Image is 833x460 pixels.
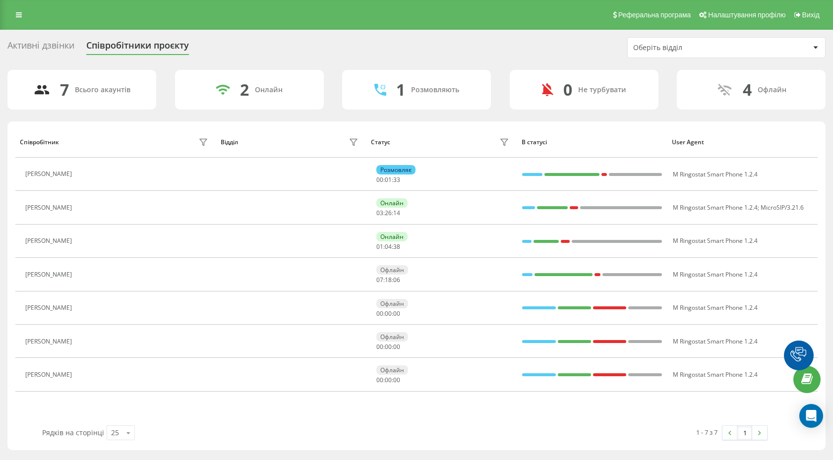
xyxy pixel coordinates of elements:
div: [PERSON_NAME] [25,271,74,278]
span: 00 [385,343,392,351]
span: 38 [393,242,400,251]
span: Вихід [802,11,820,19]
span: 00 [393,376,400,384]
span: M Ringostat Smart Phone 1.2.4 [673,370,758,379]
div: : : [376,377,400,384]
div: 4 [743,80,752,99]
span: Рядків на сторінці [42,428,104,437]
div: [PERSON_NAME] [25,304,74,311]
div: [PERSON_NAME] [25,371,74,378]
div: : : [376,344,400,350]
div: : : [376,210,400,217]
div: Розмовляє [376,165,416,174]
div: [PERSON_NAME] [25,338,74,345]
div: Open Intercom Messenger [799,404,823,428]
div: Онлайн [255,86,283,94]
div: Всього акаунтів [75,86,130,94]
div: Співробітники проєкту [86,40,189,56]
span: 33 [393,175,400,184]
div: [PERSON_NAME] [25,237,74,244]
div: Офлайн [376,299,408,308]
div: Не турбувати [578,86,626,94]
div: В статусі [522,139,663,146]
div: Офлайн [376,265,408,275]
div: Онлайн [376,232,408,241]
div: : : [376,310,400,317]
span: 00 [393,343,400,351]
div: [PERSON_NAME] [25,204,74,211]
span: 14 [393,209,400,217]
span: 00 [393,309,400,318]
div: Розмовляють [411,86,459,94]
div: 0 [563,80,572,99]
span: 06 [393,276,400,284]
span: 00 [376,309,383,318]
div: Оберіть відділ [633,44,752,52]
div: 1 [396,80,405,99]
div: 1 - 7 з 7 [696,427,717,437]
div: Офлайн [758,86,786,94]
span: 01 [376,242,383,251]
div: 7 [60,80,69,99]
span: 01 [385,175,392,184]
span: 04 [385,242,392,251]
div: 2 [240,80,249,99]
span: M Ringostat Smart Phone 1.2.4 [673,270,758,279]
span: M Ringostat Smart Phone 1.2.4 [673,203,758,212]
span: 00 [376,175,383,184]
div: : : [376,243,400,250]
span: 00 [376,376,383,384]
span: 00 [385,376,392,384]
div: Співробітник [20,139,59,146]
span: Реферальна програма [618,11,691,19]
div: Офлайн [376,365,408,375]
span: M Ringostat Smart Phone 1.2.4 [673,170,758,178]
span: M Ringostat Smart Phone 1.2.4 [673,337,758,345]
div: User Agent [672,139,813,146]
a: 1 [737,426,752,440]
span: 00 [385,309,392,318]
span: M Ringostat Smart Phone 1.2.4 [673,303,758,312]
span: 18 [385,276,392,284]
span: M Ringostat Smart Phone 1.2.4 [673,236,758,245]
div: Відділ [221,139,238,146]
div: : : [376,277,400,284]
span: 26 [385,209,392,217]
span: MicroSIP/3.21.6 [761,203,804,212]
div: 25 [111,428,119,438]
div: Статус [371,139,390,146]
div: Онлайн [376,198,408,208]
span: 07 [376,276,383,284]
div: Офлайн [376,332,408,342]
span: 00 [376,343,383,351]
div: Активні дзвінки [7,40,74,56]
span: Налаштування профілю [708,11,785,19]
div: [PERSON_NAME] [25,171,74,177]
div: : : [376,176,400,183]
span: 03 [376,209,383,217]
